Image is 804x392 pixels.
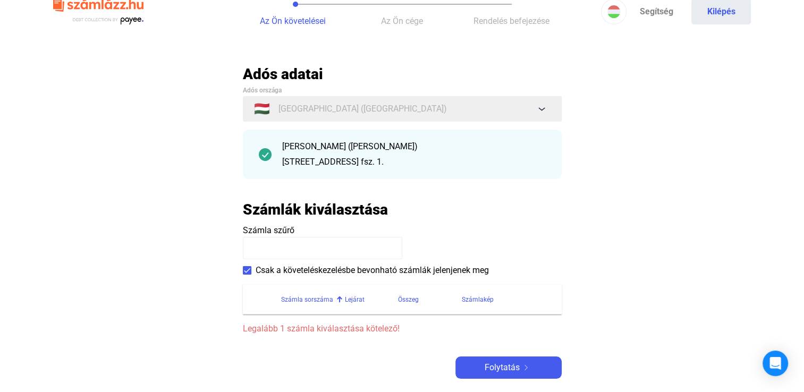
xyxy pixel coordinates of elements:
img: checkmark-darker-green-circle [259,148,272,161]
span: [GEOGRAPHIC_DATA] ([GEOGRAPHIC_DATA]) [278,103,447,115]
span: Az Ön követelései [260,16,326,26]
div: Lejárat [345,293,398,306]
h2: Adós adatai [243,65,562,83]
span: Rendelés befejezése [473,16,549,26]
div: [PERSON_NAME] ([PERSON_NAME]) [282,140,546,153]
div: Összeg [398,293,419,306]
div: Számla sorszáma [281,293,333,306]
span: Az Ön cége [381,16,423,26]
span: Folytatás [485,361,520,374]
button: Folytatásarrow-right-white [455,356,562,379]
div: Lejárat [345,293,365,306]
h2: Számlák kiválasztása [243,200,388,219]
img: HU [607,5,620,18]
span: Számla szűrő [243,225,294,235]
span: Legalább 1 számla kiválasztása kötelező! [243,322,562,335]
img: arrow-right-white [520,365,532,370]
span: Adós országa [243,87,282,94]
span: 🇭🇺 [254,103,270,115]
div: Összeg [398,293,462,306]
div: [STREET_ADDRESS] fsz. 1. [282,156,546,168]
div: Számlakép [462,293,494,306]
div: Számla sorszáma [281,293,345,306]
div: Számlakép [462,293,549,306]
button: 🇭🇺[GEOGRAPHIC_DATA] ([GEOGRAPHIC_DATA]) [243,96,562,122]
span: Csak a követeléskezelésbe bevonható számlák jelenjenek meg [256,264,489,277]
div: Open Intercom Messenger [763,351,788,376]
